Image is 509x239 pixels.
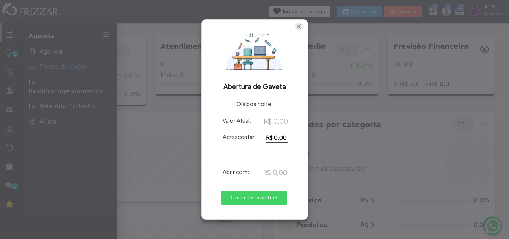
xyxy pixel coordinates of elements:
a: Fechar [295,23,303,30]
span: Abertura de Gaveta [208,82,302,92]
img: Abrir Gaveta [208,32,302,70]
input: 0.0 [266,133,288,143]
span: Olá boa noite! [208,100,302,109]
span: R$ 0,00 [263,169,287,177]
label: Acrescentar: [223,133,256,142]
label: Valor Atual: [223,117,251,125]
label: Abrir com: [223,168,249,177]
span: Confirmar abertura [226,192,282,204]
button: Confirmar abertura [221,191,287,205]
span: R$ 0,00 [264,117,288,126]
